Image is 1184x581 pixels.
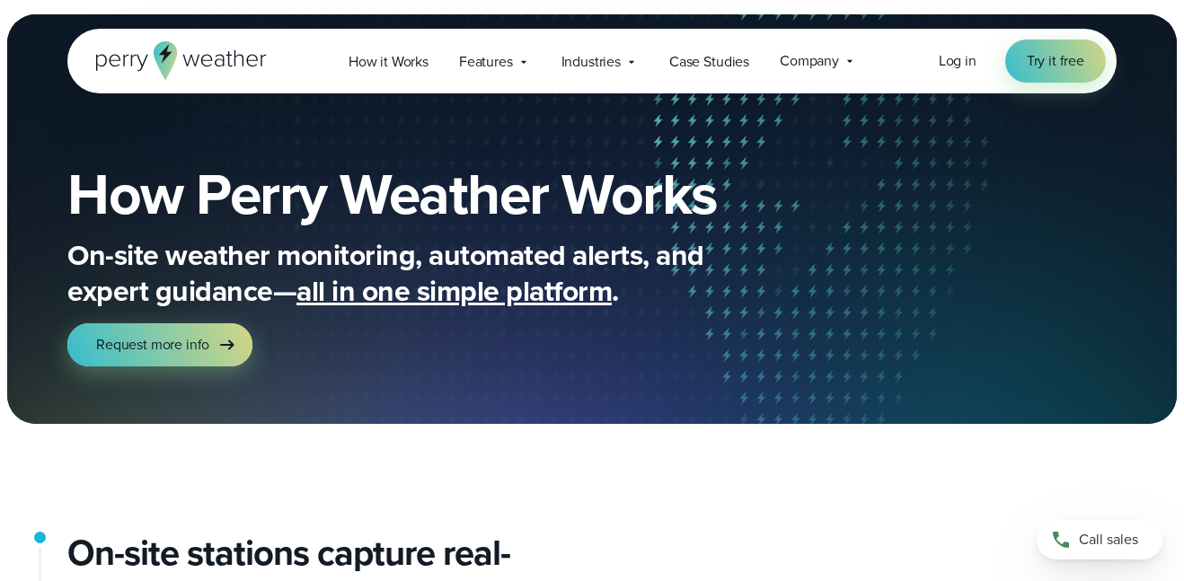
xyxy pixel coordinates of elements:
[939,50,976,71] span: Log in
[939,50,976,72] a: Log in
[1079,529,1138,550] span: Call sales
[67,165,847,223] h1: How Perry Weather Works
[780,50,839,72] span: Company
[561,51,621,73] span: Industries
[67,237,786,309] p: On-site weather monitoring, automated alerts, and expert guidance— .
[654,43,764,80] a: Case Studies
[96,334,209,356] span: Request more info
[296,269,612,313] span: all in one simple platform
[669,51,749,73] span: Case Studies
[349,51,429,73] span: How it Works
[333,43,444,80] a: How it Works
[1027,50,1084,72] span: Try it free
[67,323,252,366] a: Request more info
[1005,40,1106,83] a: Try it free
[459,51,513,73] span: Features
[1037,520,1162,559] a: Call sales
